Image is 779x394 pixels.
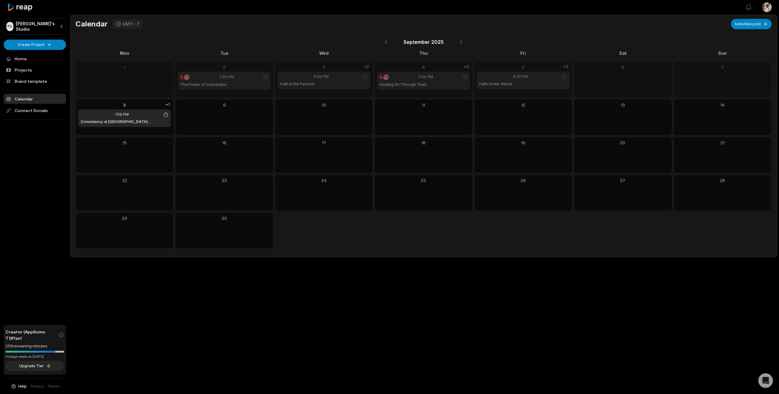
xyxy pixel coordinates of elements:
[278,64,370,70] div: 3
[513,74,528,79] span: 6:00 PM
[758,373,773,388] div: Open Intercom Messenger
[377,64,470,70] div: 4
[75,50,174,56] div: Mon
[4,105,66,116] span: Connect Socials
[731,19,772,29] button: Schedule post
[178,64,271,70] div: 2
[379,82,427,87] h1: Holding On Through Trials
[576,64,669,70] div: 6
[477,64,570,70] div: 5
[5,329,58,341] span: Creator (AppSumo T1) Plan!
[5,361,64,371] button: Upgrade Tier
[574,50,672,56] div: Sat
[219,74,234,80] span: 7:00 PM
[4,40,66,50] button: Create Project
[418,74,433,80] span: 7:00 PM
[5,354,64,359] div: *Usage resets on [DATE]
[4,94,66,104] a: Calendar
[11,384,27,389] button: Help
[673,50,772,56] div: Sun
[6,22,13,31] div: FS
[5,343,64,349] div: 255 remaining minutes
[18,384,27,389] span: Help
[75,19,108,29] h1: Calendar
[115,112,129,117] span: 1:59 PM
[676,64,769,70] div: 7
[374,50,473,56] div: Thu
[180,82,227,87] h1: The Power of Connection
[4,65,66,75] a: Projects
[4,76,66,86] a: Brand template
[78,64,171,70] div: 1
[175,50,273,56] div: Tue
[275,50,373,56] div: Wed
[280,81,315,87] h1: Faith in the Furnace
[30,384,44,389] a: Privacy
[16,21,57,32] p: [PERSON_NAME]'s Studio
[78,102,171,108] div: 8
[81,119,169,125] h1: Consistency at [GEOGRAPHIC_DATA][DEMOGRAPHIC_DATA]
[403,38,444,46] span: September 2025
[479,81,512,87] h1: Faith Under Attack
[4,54,66,64] a: Home
[314,74,329,79] span: 6:00 PM
[47,384,59,389] a: Terms
[474,50,572,56] div: Fri
[122,21,139,27] div: GMT--7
